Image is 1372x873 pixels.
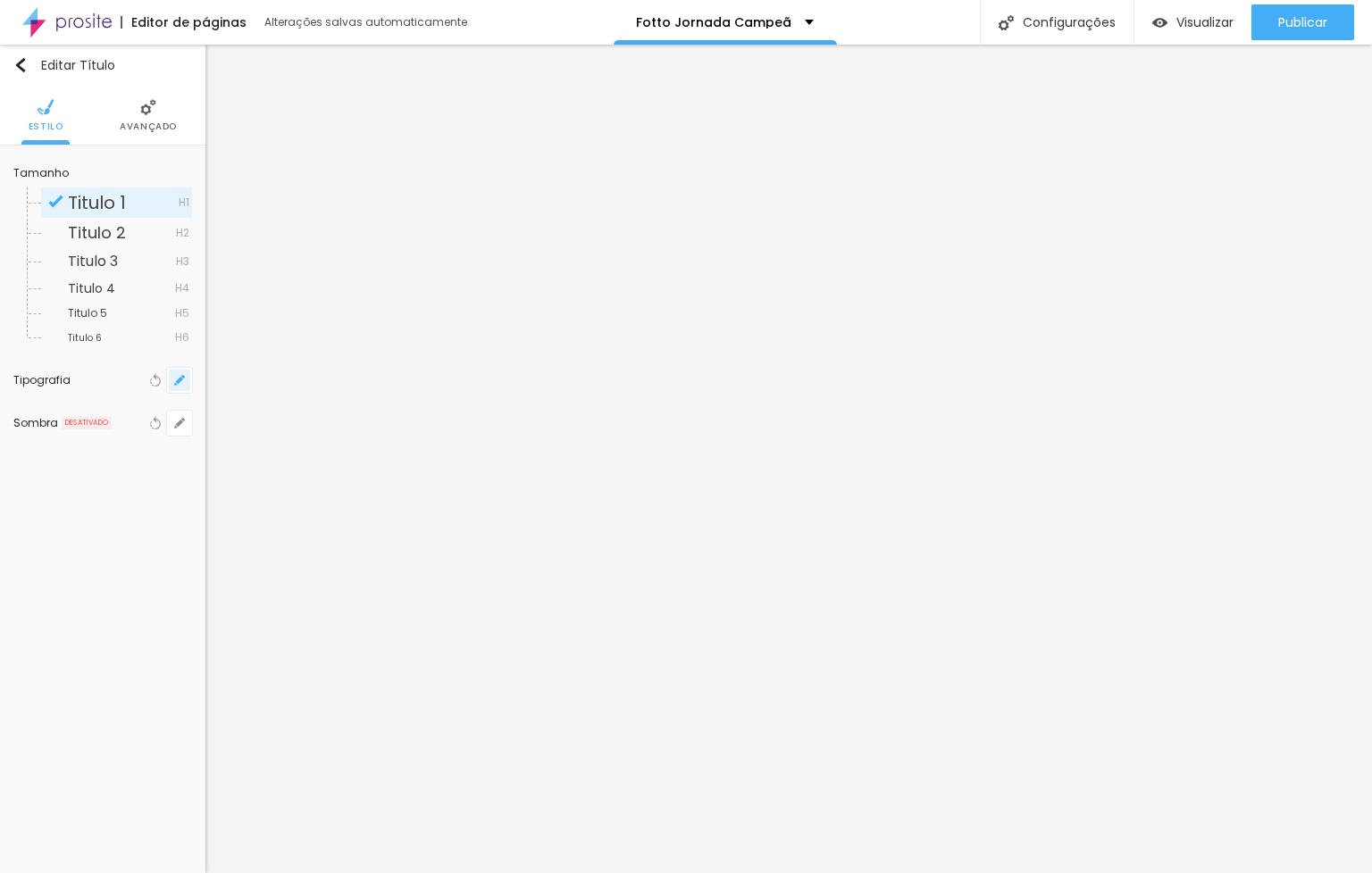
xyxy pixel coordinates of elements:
[68,190,126,215] span: Titulo 1
[68,251,118,271] span: Titulo 3
[176,256,189,267] span: H3
[120,122,177,131] span: Avançado
[13,418,58,428] div: Sombra
[62,417,112,429] span: DESATIVADO
[999,15,1014,30] img: Icone
[636,16,791,29] p: Fotto Jornada Campeã
[264,17,470,28] div: Alterações salvas automaticamente
[176,228,189,238] span: H2
[1152,15,1167,30] img: view-1.svg
[13,375,146,386] div: Tipografia
[68,305,107,320] span: Titulo 5
[13,58,28,72] img: Icone
[68,279,115,297] span: Titulo 4
[68,331,102,345] span: Titulo 6
[13,168,192,179] div: Tamanho
[13,58,115,72] div: Editar Título
[48,194,63,209] img: Icone
[1134,4,1251,40] button: Visualizar
[205,45,1372,873] iframe: Editor
[1251,4,1354,40] button: Publicar
[1176,15,1234,29] span: Visualizar
[38,99,54,115] img: Icone
[1278,15,1327,29] span: Publicar
[179,197,189,208] span: H1
[68,221,126,244] span: Titulo 2
[175,283,189,294] span: H4
[121,16,247,29] div: Editor de páginas
[175,332,189,343] span: H6
[175,308,189,319] span: H5
[140,99,156,115] img: Icone
[29,122,63,131] span: Estilo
